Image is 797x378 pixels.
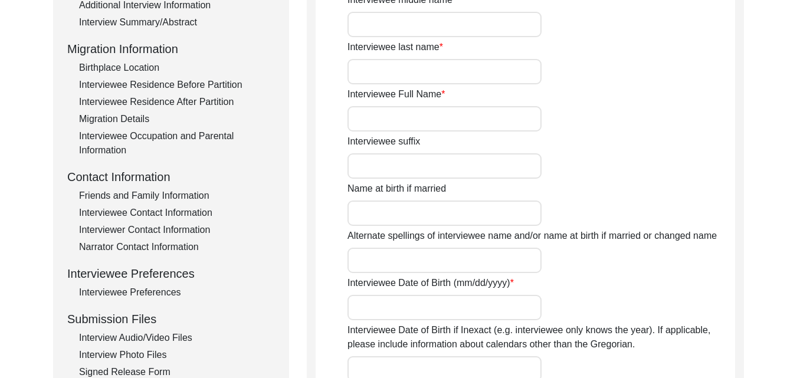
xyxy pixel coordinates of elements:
div: Birthplace Location [79,61,275,75]
label: Interviewee last name [347,40,443,54]
div: Contact Information [67,168,275,186]
div: Interviewee Preferences [79,285,275,300]
div: Interview Summary/Abstract [79,15,275,29]
label: Name at birth if married [347,182,446,196]
div: Narrator Contact Information [79,240,275,254]
label: Interviewee suffix [347,134,420,149]
div: Interviewee Preferences [67,265,275,282]
label: Alternate spellings of interviewee name and/or name at birth if married or changed name [347,229,717,243]
div: Friends and Family Information [79,189,275,203]
div: Interviewee Residence After Partition [79,95,275,109]
div: Migration Details [79,112,275,126]
div: Interviewee Contact Information [79,206,275,220]
label: Interviewee Full Name [347,87,445,101]
div: Submission Files [67,310,275,328]
label: Interviewee Date of Birth if Inexact (e.g. interviewee only knows the year). If applicable, pleas... [347,323,735,351]
label: Interviewee Date of Birth (mm/dd/yyyy) [347,276,514,290]
div: Migration Information [67,40,275,58]
div: Interviewee Residence Before Partition [79,78,275,92]
div: Interviewer Contact Information [79,223,275,237]
div: Interviewee Occupation and Parental Information [79,129,275,157]
div: Interview Audio/Video Files [79,331,275,345]
div: Interview Photo Files [79,348,275,362]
